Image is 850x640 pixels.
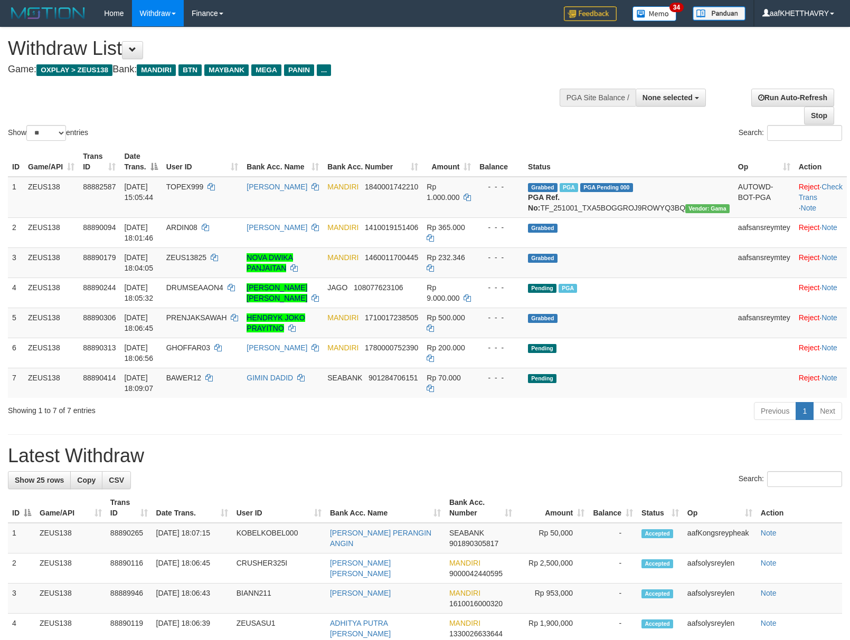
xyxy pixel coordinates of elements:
th: Game/API: activate to sort column ascending [24,147,79,177]
td: 88890116 [106,553,152,584]
span: Copy 901284706151 to clipboard [369,374,418,382]
span: [DATE] 18:05:32 [124,283,153,302]
a: Copy [70,471,102,489]
input: Search: [767,125,842,141]
span: 88890313 [83,343,116,352]
div: PGA Site Balance / [560,89,636,107]
td: · · [795,177,847,218]
span: Copy 1840001742210 to clipboard [365,183,418,191]
td: 2 [8,553,35,584]
span: Copy 1710017238505 to clipboard [365,313,418,322]
select: Showentries [26,125,66,141]
td: · [795,308,847,338]
span: JAGO [327,283,347,292]
td: · [795,278,847,308]
a: Note [761,619,777,627]
span: [DATE] 18:09:07 [124,374,153,393]
div: - - - [479,222,520,233]
th: Status [524,147,734,177]
td: 4 [8,278,24,308]
th: Bank Acc. Name: activate to sort column ascending [326,493,445,523]
td: Rp 2,500,000 [516,553,589,584]
td: ZEUS138 [24,278,79,308]
span: ARDIN08 [166,223,197,232]
a: CSV [102,471,131,489]
td: 1 [8,523,35,553]
span: Grabbed [528,224,558,233]
span: SEABANK [327,374,362,382]
a: [PERSON_NAME] PERANGIN ANGIN [330,529,431,548]
th: Bank Acc. Name: activate to sort column ascending [242,147,323,177]
a: Note [801,204,817,212]
td: · [795,217,847,247]
div: - - - [479,312,520,323]
a: Note [821,313,837,322]
th: Action [795,147,847,177]
a: Note [761,559,777,567]
span: Accepted [641,619,673,628]
span: Rp 500.000 [427,313,465,322]
td: CRUSHER325I [232,553,326,584]
td: 3 [8,584,35,614]
span: 88890306 [83,313,116,322]
div: - - - [479,282,520,293]
a: Reject [799,283,820,292]
span: [DATE] 18:06:56 [124,343,153,362]
th: ID [8,147,24,177]
a: Note [821,223,837,232]
span: [DATE] 18:06:45 [124,313,153,332]
span: 88890179 [83,253,116,262]
a: Reject [799,313,820,322]
div: Showing 1 to 7 of 7 entries [8,401,346,416]
span: [DATE] 18:04:05 [124,253,153,272]
span: Pending [528,374,556,383]
a: Reject [799,343,820,352]
span: Marked by aafsolysreylen [559,284,577,293]
th: Status: activate to sort column ascending [637,493,683,523]
td: aafsolysreylen [683,584,757,614]
span: 88890244 [83,283,116,292]
img: panduan.png [693,6,745,21]
span: Copy 1330026633644 to clipboard [449,629,503,638]
a: Reject [799,223,820,232]
td: 3 [8,247,24,278]
td: TF_251001_TXA5BOGGROJ9ROWYQ3BQ [524,177,734,218]
span: Rp 1.000.000 [427,183,459,202]
a: Note [821,283,837,292]
div: - - - [479,342,520,353]
button: None selected [636,89,706,107]
td: 2 [8,217,24,247]
span: Rp 232.346 [427,253,465,262]
a: [PERSON_NAME] [PERSON_NAME] [247,283,307,302]
a: [PERSON_NAME] [247,343,307,352]
span: Marked by aafnoeunsreypich [560,183,578,192]
a: 1 [796,402,814,420]
td: 5 [8,308,24,338]
a: Next [813,402,842,420]
span: Accepted [641,529,673,538]
th: Bank Acc. Number: activate to sort column ascending [445,493,516,523]
span: Copy 1410019151406 to clipboard [365,223,418,232]
td: [DATE] 18:06:43 [152,584,232,614]
td: - [589,523,637,553]
td: aafKongsreypheak [683,523,757,553]
a: NOVA DWIKA PANJAITAN [247,253,293,272]
td: AUTOWD-BOT-PGA [734,177,795,218]
span: GHOFFAR03 [166,343,210,352]
span: [DATE] 15:05:44 [124,183,153,202]
label: Search: [739,471,842,487]
span: Vendor URL: https://trx31.1velocity.biz [685,204,730,213]
th: Balance [475,147,524,177]
h4: Game: Bank: [8,64,556,75]
th: Op: activate to sort column ascending [683,493,757,523]
a: [PERSON_NAME] [330,589,391,597]
span: [DATE] 18:01:46 [124,223,153,242]
th: Amount: activate to sort column ascending [516,493,589,523]
a: Note [821,253,837,262]
td: KOBELKOBEL000 [232,523,326,553]
a: Note [761,529,777,537]
td: 7 [8,368,24,398]
span: MANDIRI [327,223,358,232]
th: Trans ID: activate to sort column ascending [106,493,152,523]
th: Op: activate to sort column ascending [734,147,795,177]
